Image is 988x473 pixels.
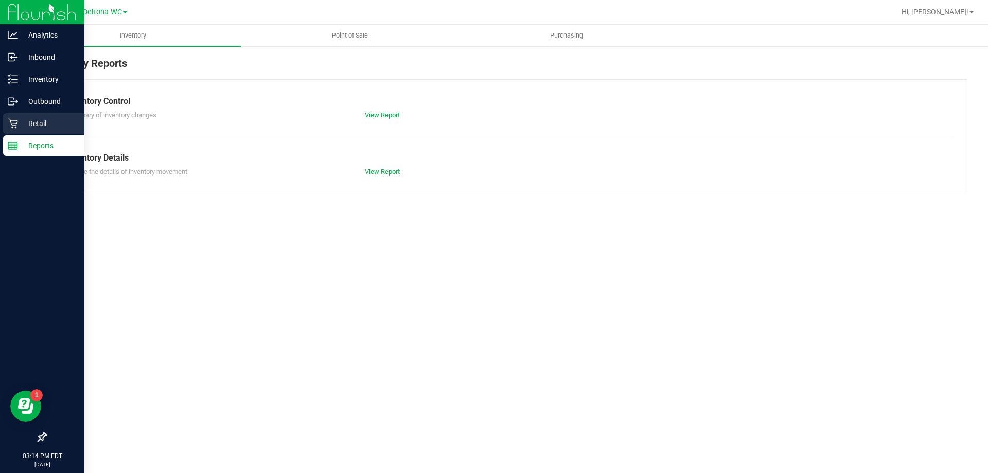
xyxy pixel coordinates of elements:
[8,141,18,151] inline-svg: Reports
[8,30,18,40] inline-svg: Analytics
[458,25,675,46] a: Purchasing
[8,74,18,84] inline-svg: Inventory
[30,389,43,401] iframe: Resource center unread badge
[241,25,458,46] a: Point of Sale
[5,461,80,468] p: [DATE]
[5,451,80,461] p: 03:14 PM EDT
[8,96,18,107] inline-svg: Outbound
[365,168,400,176] a: View Report
[45,56,967,79] div: Inventory Reports
[66,111,156,119] span: Summary of inventory changes
[18,139,80,152] p: Reports
[18,73,80,85] p: Inventory
[318,31,382,40] span: Point of Sale
[18,29,80,41] p: Analytics
[83,8,122,16] span: Deltona WC
[902,8,968,16] span: Hi, [PERSON_NAME]!
[66,152,946,164] div: Inventory Details
[66,168,187,176] span: Explore the details of inventory movement
[536,31,597,40] span: Purchasing
[106,31,160,40] span: Inventory
[8,52,18,62] inline-svg: Inbound
[8,118,18,129] inline-svg: Retail
[10,391,41,422] iframe: Resource center
[18,117,80,130] p: Retail
[25,25,241,46] a: Inventory
[66,95,946,108] div: Inventory Control
[365,111,400,119] a: View Report
[18,51,80,63] p: Inbound
[18,95,80,108] p: Outbound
